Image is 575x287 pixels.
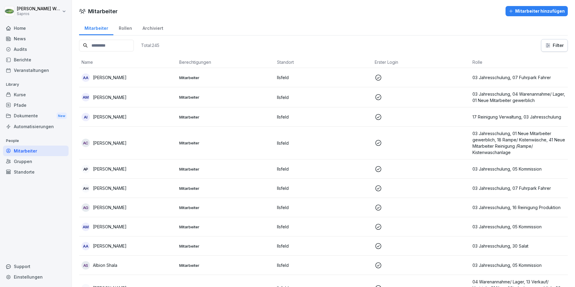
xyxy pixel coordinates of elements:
[3,167,69,177] a: Standorte
[93,114,127,120] p: [PERSON_NAME]
[93,140,127,146] p: [PERSON_NAME]
[177,57,275,68] th: Berechtigungen
[277,140,370,146] p: Ilsfeld
[472,243,565,249] p: 03 Jahresschulung, 30 Salat
[472,114,565,120] p: 17 Reinigung Verwaltung, 03 Jahresschulung
[3,54,69,65] a: Berichte
[3,80,69,89] p: Library
[3,100,69,110] a: Pfade
[277,243,370,249] p: Ilsfeld
[179,114,272,120] p: Mitarbeiter
[81,139,90,147] div: AC
[3,89,69,100] a: Kurse
[509,8,565,14] div: Mitarbeiter hinzufügen
[472,262,565,268] p: 03 Jahresschulung, 05 Kommission
[277,185,370,191] p: Ilsfeld
[277,204,370,211] p: Ilsfeld
[93,74,127,81] p: [PERSON_NAME]
[179,243,272,249] p: Mitarbeiter
[79,20,113,35] a: Mitarbeiter
[277,224,370,230] p: Ilsfeld
[81,93,90,101] div: AM
[506,6,568,16] button: Mitarbeiter hinzufügen
[472,204,565,211] p: 03 Jahresschulung, 16 Reinigung Produktion
[3,23,69,33] a: Home
[179,166,272,172] p: Mitarbeiter
[93,166,127,172] p: [PERSON_NAME]
[277,262,370,268] p: Ilsfeld
[541,39,567,51] button: Filter
[277,166,370,172] p: Ilsfeld
[3,261,69,272] div: Support
[3,136,69,146] p: People
[113,20,137,35] a: Rollen
[81,242,90,250] div: AA
[93,94,127,100] p: [PERSON_NAME]
[277,74,370,81] p: Ilsfeld
[57,113,67,119] div: New
[472,91,565,103] p: 03 Jahresschulung, 04 Warenannahme/ Lager, 01 Neue Mitarbeiter gewerblich
[372,57,470,68] th: Erster Login
[179,205,272,210] p: Mitarbeiter
[79,57,177,68] th: Name
[17,12,61,16] p: Sapros
[470,57,568,68] th: Rolle
[88,7,118,15] h1: Mitarbeiter
[3,110,69,122] a: DokumenteNew
[179,140,272,146] p: Mitarbeiter
[179,224,272,230] p: Mitarbeiter
[81,203,90,212] div: AG
[179,94,272,100] p: Mitarbeiter
[3,272,69,282] a: Einstellungen
[277,114,370,120] p: Ilsfeld
[3,44,69,54] a: Audits
[93,185,127,191] p: [PERSON_NAME]
[3,146,69,156] a: Mitarbeiter
[179,263,272,268] p: Mitarbeiter
[545,42,564,48] div: Filter
[81,165,90,173] div: AP
[275,57,372,68] th: Standort
[3,121,69,132] a: Automatisierungen
[81,184,90,193] div: AH
[93,262,117,268] p: Albion Shala
[472,224,565,230] p: 03 Jahresschulung, 05 Kommission
[179,75,272,80] p: Mitarbeiter
[93,204,127,211] p: [PERSON_NAME]
[93,243,127,249] p: [PERSON_NAME]
[277,94,370,100] p: Ilsfeld
[472,74,565,81] p: 03 Jahresschulung, 07 Fuhrpark Fahrer
[472,130,565,156] p: 03 Jahresschulung, 01 Neue Mitarbeiter gewerblich, 18 Rampe/ Kistenwäsche, 41 Neue Mitarbeiter Re...
[3,110,69,122] div: Dokumente
[3,33,69,44] a: News
[81,223,90,231] div: AM
[3,65,69,76] a: Veranstaltungen
[179,186,272,191] p: Mitarbeiter
[93,224,127,230] p: [PERSON_NAME]
[81,113,90,121] div: AI
[472,166,565,172] p: 03 Jahresschulung, 05 Kommission
[3,156,69,167] a: Gruppen
[81,261,90,270] div: AS
[137,20,168,35] a: Archiviert
[141,42,159,48] p: Total: 245
[17,6,61,11] p: [PERSON_NAME] Weyreter
[472,185,565,191] p: 03 Jahresschulung, 07 Fuhrpark Fahrer
[81,73,90,82] div: AA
